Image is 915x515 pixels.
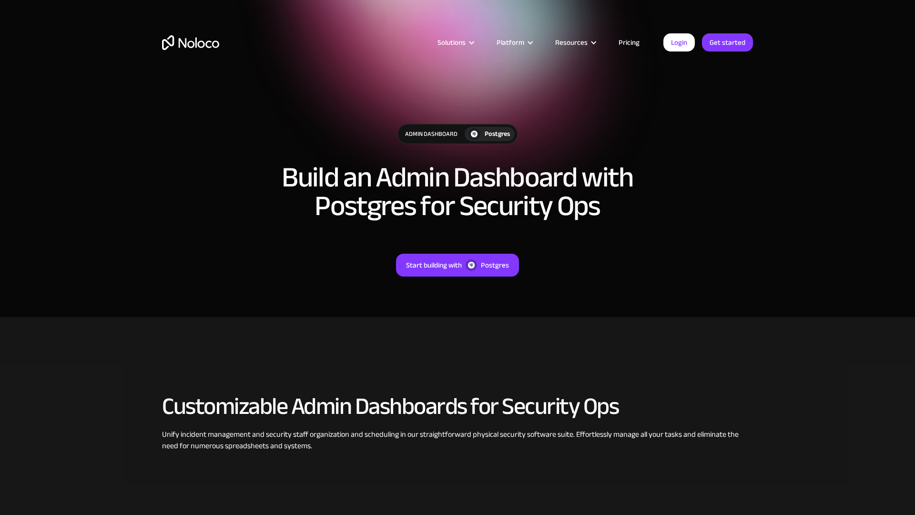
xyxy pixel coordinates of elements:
div: Admin Dashboard [398,124,465,144]
div: Resources [543,36,607,49]
div: Platform [497,36,524,49]
div: Unify incident management and security staff organization and scheduling in our straightforward p... [162,429,753,452]
a: home [162,35,219,50]
a: Get started [702,33,753,51]
div: Postgres [481,259,509,271]
div: Platform [485,36,543,49]
div: Resources [555,36,588,49]
div: Postgres [485,129,510,139]
a: Login [663,33,695,51]
a: Start building withPostgres [396,254,519,277]
div: Solutions [426,36,485,49]
div: Solutions [437,36,466,49]
div: Start building with [406,259,462,271]
a: Pricing [607,36,651,49]
h1: Build an Admin Dashboard with Postgres for Security Ops [243,163,672,220]
h2: Customizable Admin Dashboards for Security Ops [162,393,753,419]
